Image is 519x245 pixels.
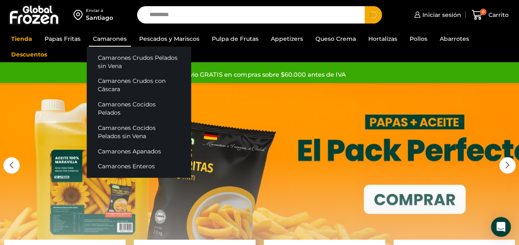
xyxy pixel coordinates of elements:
div: Previous slide [3,157,20,174]
a: Appetizers [267,31,307,47]
a: Tienda [7,31,36,47]
div: Enviar a [86,8,113,14]
a: Camarones Cocidos Pelados sin Vena [87,120,191,144]
div: Open Intercom Messenger [491,217,511,237]
span: Iniciar sesión [420,11,461,19]
div: Santiago [86,14,113,22]
a: Hortalizas [364,31,401,47]
img: address-field-icon.svg [73,8,86,22]
a: Descuentos [7,47,51,62]
a: Abarrotes [436,31,473,47]
a: Pollos [405,31,431,47]
a: Camarones Enteros [87,159,191,174]
a: Iniciar sesión [412,7,461,23]
a: Pulpa de Frutas [208,31,263,47]
span: 0 [480,9,486,15]
a: Pescados y Mariscos [135,31,204,47]
span: Carrito [486,11,509,19]
a: Papas Fritas [40,31,85,47]
a: Camarones Cocidos Pelados [87,97,191,120]
button: Search button [365,6,382,24]
div: Next slide [499,157,516,174]
a: Camarones Crudos Pelados sin Vena [87,50,191,73]
a: Queso Crema [311,31,360,47]
a: Camarones Crudos con Cáscara [87,73,191,97]
a: Camarones [89,31,131,47]
a: 0 Carrito [469,5,511,25]
a: Camarones Apanados [87,144,191,159]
